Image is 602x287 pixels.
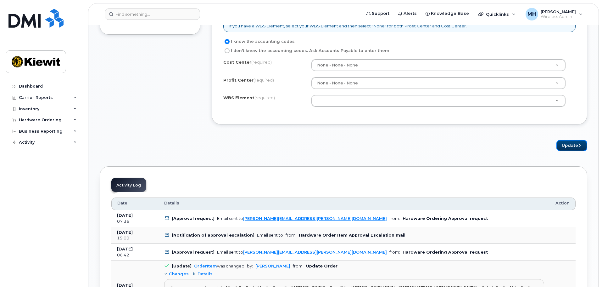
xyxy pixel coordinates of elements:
[313,62,358,68] span: None - None - None
[257,233,283,238] div: Email sent to
[117,247,133,251] b: [DATE]
[372,10,389,17] span: Support
[254,95,275,100] span: (required)
[172,250,215,255] b: [Approval request]
[404,10,417,17] span: Alerts
[117,235,153,241] div: 19:00
[312,60,565,71] a: None - None - None
[243,250,387,255] a: [PERSON_NAME][EMAIL_ADDRESS][PERSON_NAME][DOMAIN_NAME]
[389,250,400,255] span: from:
[575,260,597,282] iframe: Messenger Launcher
[117,219,153,224] div: 07:36
[164,200,179,206] span: Details
[117,213,133,218] b: [DATE]
[194,264,244,268] div: was changed
[254,77,274,83] span: (required)
[117,230,133,235] b: [DATE]
[299,233,405,238] b: Hardware Order Item Approval Escalation mail
[247,264,253,268] span: by:
[172,216,215,221] b: [Approval request]
[312,77,565,89] a: None - None - None
[117,252,153,258] div: 06:42
[486,12,509,17] span: Quicklinks
[421,7,473,20] a: Knowledge Base
[105,9,200,20] input: Find something...
[541,9,576,14] span: [PERSON_NAME]
[431,10,469,17] span: Knowledge Base
[251,60,272,65] span: (required)
[217,250,387,255] div: Email sent to
[521,8,587,20] div: Matt Hester
[394,7,421,20] a: Alerts
[225,39,230,44] input: I know the accounting codes
[223,77,274,83] label: Profit Center
[172,233,254,238] b: [Notification of approval escalation]
[223,95,275,101] label: WBS Element
[172,264,192,268] b: [Update]
[169,271,189,277] span: Changes
[306,264,337,268] b: Update Order
[217,216,387,221] div: Email sent to
[474,8,520,20] div: Quicklinks
[243,216,387,221] a: [PERSON_NAME][EMAIL_ADDRESS][PERSON_NAME][DOMAIN_NAME]
[198,271,213,277] span: Details
[194,264,217,268] a: OrderItem
[223,47,389,55] label: I don't know the accounting codes. Ask Accounts Payable to enter them
[527,10,536,18] span: MH
[362,7,394,20] a: Support
[389,216,400,221] span: from:
[541,14,576,19] span: Wireless Admin
[293,264,304,268] span: from:
[550,198,576,210] th: Action
[286,233,296,238] span: from:
[255,264,290,268] a: [PERSON_NAME]
[225,48,230,53] input: I don't know the accounting codes. Ask Accounts Payable to enter them
[223,59,272,65] label: Cost Center
[556,140,587,152] button: Update
[403,216,488,221] b: Hardware Ordering Approval request
[317,81,358,85] span: None - None - None
[117,200,127,206] span: Date
[403,250,488,255] b: Hardware Ordering Approval request
[223,38,295,45] label: I know the accounting codes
